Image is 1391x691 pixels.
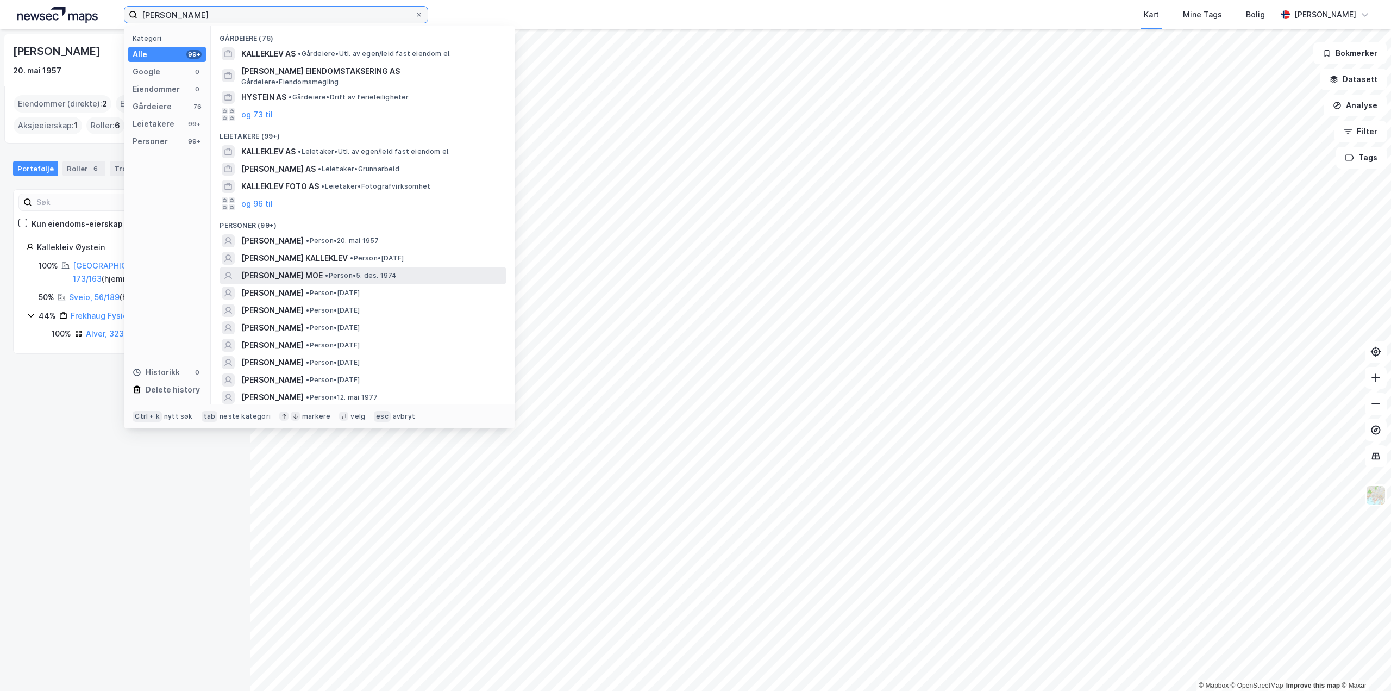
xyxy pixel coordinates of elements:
[186,120,202,128] div: 99+
[193,102,202,111] div: 76
[298,147,301,155] span: •
[133,100,172,113] div: Gårdeiere
[1337,639,1391,691] iframe: Chat Widget
[241,252,348,265] span: [PERSON_NAME] KALLEKLEV
[325,271,328,279] span: •
[1286,682,1340,689] a: Improve this map
[164,412,193,421] div: nytt søk
[17,7,98,23] img: logo.a4113a55bc3d86da70a041830d287a7e.svg
[110,161,184,176] div: Transaksjoner
[241,108,273,121] button: og 73 til
[115,119,120,132] span: 6
[116,95,219,113] div: Eiendommer (Indirekte) :
[133,83,180,96] div: Eiendommer
[62,161,105,176] div: Roller
[325,271,397,280] span: Person • 5. des. 1974
[318,165,399,173] span: Leietaker • Grunnarbeid
[39,259,58,272] div: 100%
[133,117,174,130] div: Leietakere
[73,259,223,285] div: ( hjemmelshaver )
[350,254,353,262] span: •
[1183,8,1222,21] div: Mine Tags
[241,287,304,300] span: [PERSON_NAME]
[306,236,379,245] span: Person • 20. mai 1957
[289,93,292,101] span: •
[306,289,309,297] span: •
[241,145,296,158] span: KALLEKLEV AS
[74,119,78,132] span: 1
[37,241,223,254] div: Kallekleiv Øystein
[350,412,365,421] div: velg
[241,269,323,282] span: [PERSON_NAME] MOE
[211,213,515,232] div: Personer (99+)
[321,182,430,191] span: Leietaker • Fotografvirksomhet
[1246,8,1265,21] div: Bolig
[133,65,160,78] div: Google
[86,117,124,134] div: Roller :
[1336,147,1387,169] button: Tags
[241,339,304,352] span: [PERSON_NAME]
[306,289,360,297] span: Person • [DATE]
[306,376,360,384] span: Person • [DATE]
[306,236,309,245] span: •
[1337,639,1391,691] div: Kontrollprogram for chat
[298,49,301,58] span: •
[306,376,309,384] span: •
[13,42,102,60] div: [PERSON_NAME]
[241,65,502,78] span: [PERSON_NAME] EIENDOMSTAKSERING AS
[14,95,111,113] div: Eiendommer (direkte) :
[13,161,58,176] div: Portefølje
[102,97,107,110] span: 2
[133,411,162,422] div: Ctrl + k
[1324,95,1387,116] button: Analyse
[241,91,286,104] span: HYSTEIN AS
[14,117,82,134] div: Aksjeeierskap :
[211,123,515,143] div: Leietakere (99+)
[1320,69,1387,90] button: Datasett
[306,306,309,314] span: •
[39,309,56,322] div: 44%
[193,85,202,94] div: 0
[73,261,154,283] a: [GEOGRAPHIC_DATA], 173/163
[39,291,54,304] div: 50%
[220,412,271,421] div: neste kategori
[32,194,151,210] input: Søk
[306,306,360,315] span: Person • [DATE]
[350,254,404,263] span: Person • [DATE]
[298,147,450,156] span: Leietaker • Utl. av egen/leid fast eiendom el.
[321,182,324,190] span: •
[1199,682,1229,689] a: Mapbox
[241,304,304,317] span: [PERSON_NAME]
[374,411,391,422] div: esc
[133,135,168,148] div: Personer
[90,163,101,174] div: 6
[71,311,187,320] a: Frekhaug Fysioterapisenter AS
[137,7,415,23] input: Søk på adresse, matrikkel, gårdeiere, leietakere eller personer
[241,78,339,86] span: Gårdeiere • Eiendomsmegling
[241,373,304,387] span: [PERSON_NAME]
[1365,485,1386,506] img: Z
[202,411,218,422] div: tab
[241,391,304,404] span: [PERSON_NAME]
[1294,8,1356,21] div: [PERSON_NAME]
[211,26,515,45] div: Gårdeiere (76)
[306,323,309,332] span: •
[186,50,202,59] div: 99+
[13,64,61,77] div: 20. mai 1957
[86,329,153,338] a: Alver, 323/181/0/2
[52,327,71,340] div: 100%
[69,291,183,304] div: ( hjemmelshaver )
[133,366,180,379] div: Historikk
[318,165,321,173] span: •
[306,358,360,367] span: Person • [DATE]
[306,358,309,366] span: •
[241,356,304,369] span: [PERSON_NAME]
[193,368,202,377] div: 0
[186,137,202,146] div: 99+
[86,327,216,340] div: ( hjemmelshaver )
[1313,42,1387,64] button: Bokmerker
[1334,121,1387,142] button: Filter
[393,412,415,421] div: avbryt
[306,341,309,349] span: •
[298,49,451,58] span: Gårdeiere • Utl. av egen/leid fast eiendom el.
